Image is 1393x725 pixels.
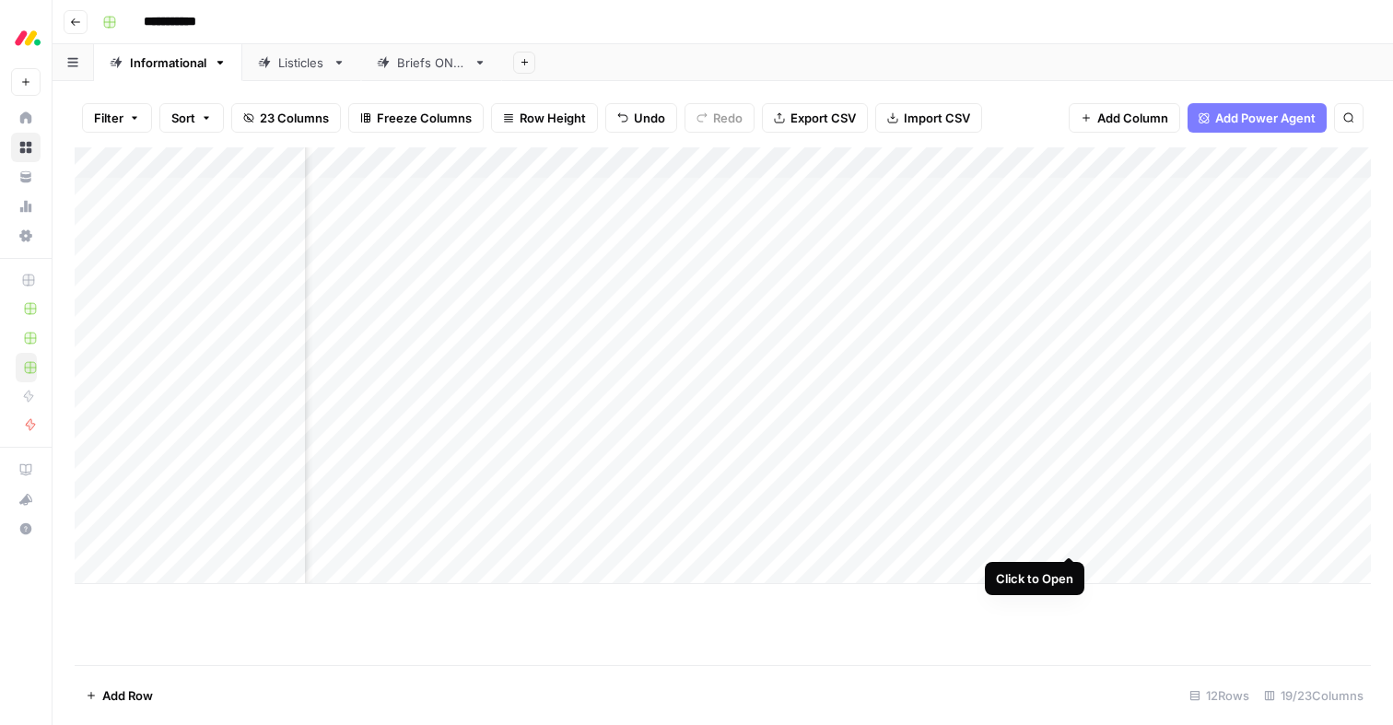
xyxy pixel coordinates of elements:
[159,103,224,133] button: Sort
[634,109,665,127] span: Undo
[790,109,856,127] span: Export CSV
[713,109,743,127] span: Redo
[242,44,361,81] a: Listicles
[11,133,41,162] a: Browse
[11,192,41,221] a: Usage
[520,109,586,127] span: Row Height
[397,53,466,72] div: Briefs ONLY
[1215,109,1316,127] span: Add Power Agent
[1257,681,1371,710] div: 19/23 Columns
[685,103,755,133] button: Redo
[278,53,325,72] div: Listicles
[11,21,44,54] img: Monday.com Logo
[11,514,41,544] button: Help + Support
[11,221,41,251] a: Settings
[1182,681,1257,710] div: 12 Rows
[1097,109,1168,127] span: Add Column
[605,103,677,133] button: Undo
[231,103,341,133] button: 23 Columns
[260,109,329,127] span: 23 Columns
[75,681,164,710] button: Add Row
[1188,103,1327,133] button: Add Power Agent
[94,109,123,127] span: Filter
[11,455,41,485] a: AirOps Academy
[491,103,598,133] button: Row Height
[875,103,982,133] button: Import CSV
[1069,103,1180,133] button: Add Column
[130,53,206,72] div: Informational
[102,686,153,705] span: Add Row
[94,44,242,81] a: Informational
[762,103,868,133] button: Export CSV
[996,569,1073,588] div: Click to Open
[361,44,502,81] a: Briefs ONLY
[12,485,40,513] div: What's new?
[11,15,41,61] button: Workspace: Monday.com
[348,103,484,133] button: Freeze Columns
[11,103,41,133] a: Home
[11,162,41,192] a: Your Data
[377,109,472,127] span: Freeze Columns
[11,485,41,514] button: What's new?
[171,109,195,127] span: Sort
[904,109,970,127] span: Import CSV
[82,103,152,133] button: Filter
